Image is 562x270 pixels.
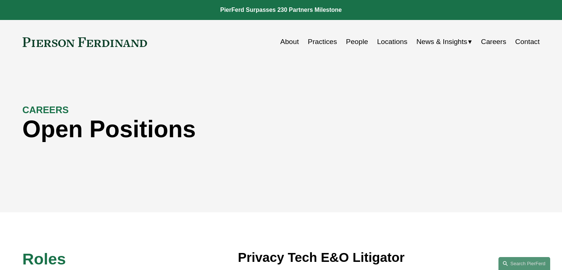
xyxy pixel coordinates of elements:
[346,35,368,49] a: People
[416,36,467,48] span: News & Insights
[23,250,66,268] span: Roles
[416,35,472,49] a: folder dropdown
[23,105,69,115] strong: CAREERS
[23,116,411,143] h1: Open Positions
[308,35,337,49] a: Practices
[377,35,407,49] a: Locations
[481,35,506,49] a: Careers
[280,35,299,49] a: About
[238,249,540,266] h3: Privacy Tech E&O Litigator
[515,35,539,49] a: Contact
[498,257,550,270] a: Search this site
